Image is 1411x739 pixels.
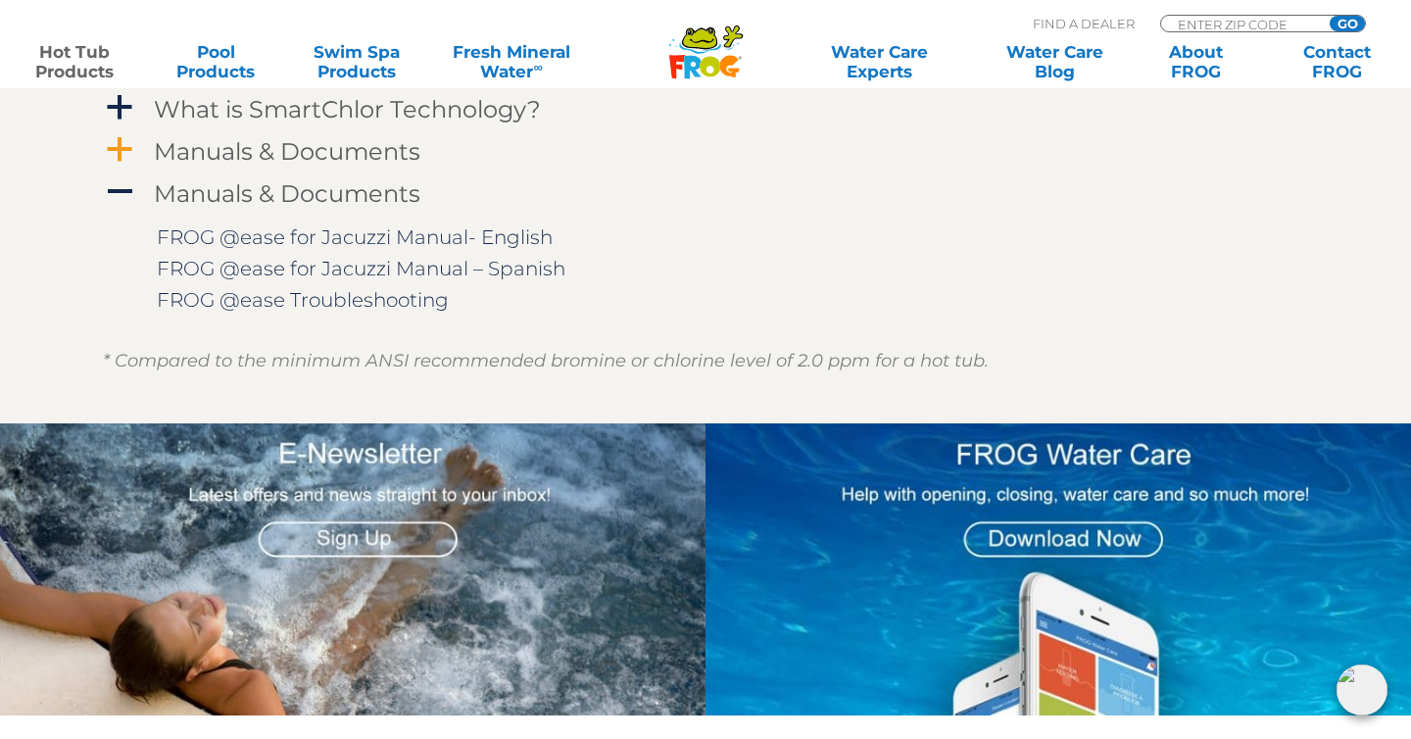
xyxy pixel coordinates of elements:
[999,42,1109,81] a: Water CareBlog
[154,96,541,123] h4: What is SmartChlor Technology?
[105,93,134,123] span: a
[103,91,1308,127] a: a What is SmartChlor Technology?
[157,288,449,312] a: FROG @ease Troubleshooting
[443,42,580,81] a: Fresh MineralWater∞
[705,423,1411,715] img: App Graphic
[157,225,553,249] a: FROG @ease for Jacuzzi Manual- English
[154,180,420,207] h4: Manuals & Documents
[1176,16,1308,32] input: Zip Code Form
[1330,16,1365,31] input: GO
[302,42,412,81] a: Swim SpaProducts
[1033,15,1135,32] p: Find A Dealer
[533,60,542,74] sup: ∞
[161,42,270,81] a: PoolProducts
[103,350,989,371] em: * Compared to the minimum ANSI recommended bromine or chlorine level of 2.0 ppm for a hot tub.
[1337,665,1387,715] img: openIcon
[157,257,565,280] a: FROG @ease for Jacuzzi Manual – Spanish
[790,42,968,81] a: Water CareExperts
[20,42,129,81] a: Hot TubProducts
[105,177,134,207] span: A
[1282,42,1391,81] a: ContactFROG
[105,135,134,165] span: a
[1141,42,1250,81] a: AboutFROG
[154,138,420,165] h4: Manuals & Documents
[103,175,1308,212] a: A Manuals & Documents
[103,133,1308,170] a: a Manuals & Documents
